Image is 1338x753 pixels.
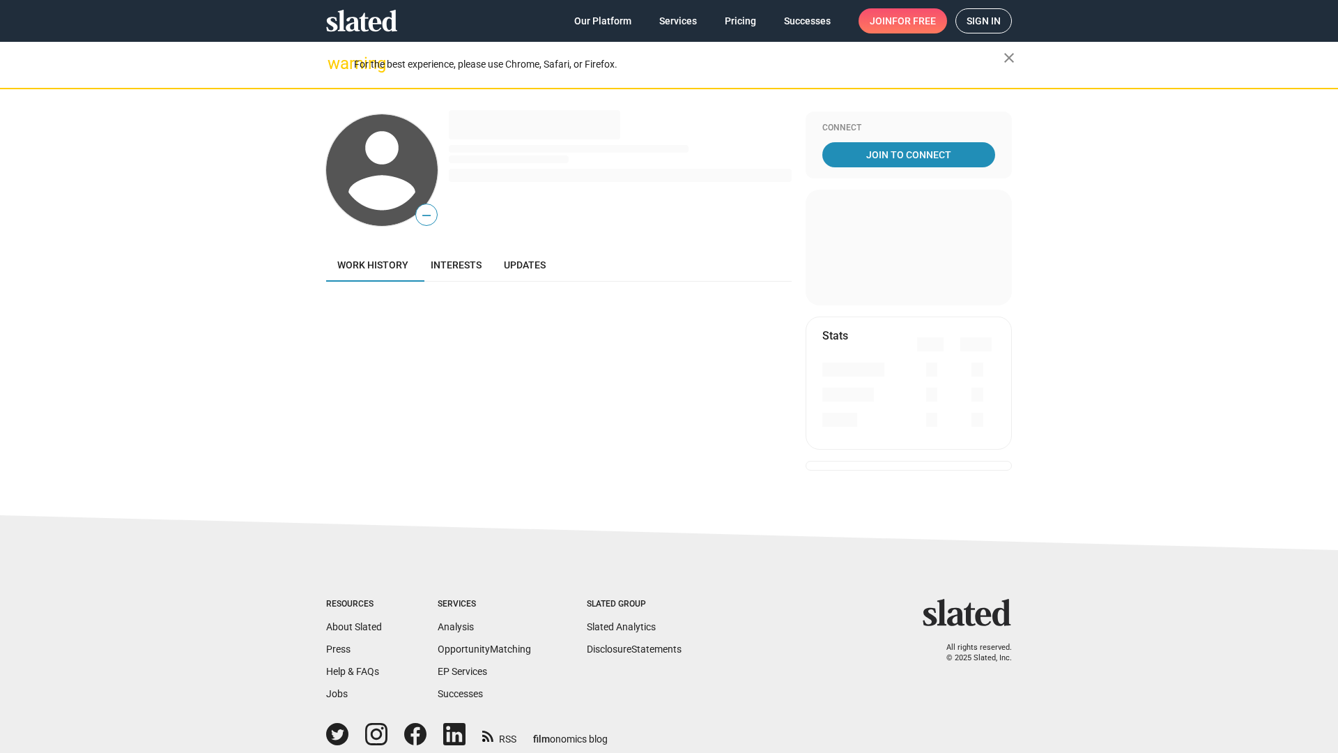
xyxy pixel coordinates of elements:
span: Pricing [725,8,756,33]
div: Services [438,599,531,610]
a: Successes [773,8,842,33]
div: Resources [326,599,382,610]
mat-icon: warning [328,55,344,72]
span: Our Platform [574,8,631,33]
a: filmonomics blog [533,722,608,746]
a: Slated Analytics [587,621,656,632]
a: EP Services [438,666,487,677]
span: Work history [337,259,408,271]
a: DisclosureStatements [587,644,682,655]
a: Updates [493,248,557,282]
a: Analysis [438,621,474,632]
a: Joinfor free [859,8,947,33]
span: Successes [784,8,831,33]
span: Join [870,8,936,33]
mat-icon: close [1001,50,1017,66]
span: Interests [431,259,482,271]
div: For the best experience, please use Chrome, Safari, or Firefox. [354,55,1003,74]
div: Connect [822,123,995,134]
p: All rights reserved. © 2025 Slated, Inc. [932,643,1012,663]
a: Pricing [714,8,767,33]
a: Join To Connect [822,142,995,167]
a: Our Platform [563,8,643,33]
span: Join To Connect [825,142,992,167]
span: — [416,206,437,225]
a: OpportunityMatching [438,644,531,655]
span: for free [892,8,936,33]
a: Jobs [326,688,348,699]
span: Sign in [967,9,1001,33]
a: Sign in [955,8,1012,33]
span: Services [659,8,697,33]
a: Successes [438,688,483,699]
a: Help & FAQs [326,666,379,677]
span: Updates [504,259,546,271]
a: Work history [326,248,420,282]
mat-card-title: Stats [822,328,848,343]
span: film [533,733,550,745]
a: RSS [482,724,516,746]
a: Interests [420,248,493,282]
a: About Slated [326,621,382,632]
a: Press [326,644,351,655]
a: Services [648,8,708,33]
div: Slated Group [587,599,682,610]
